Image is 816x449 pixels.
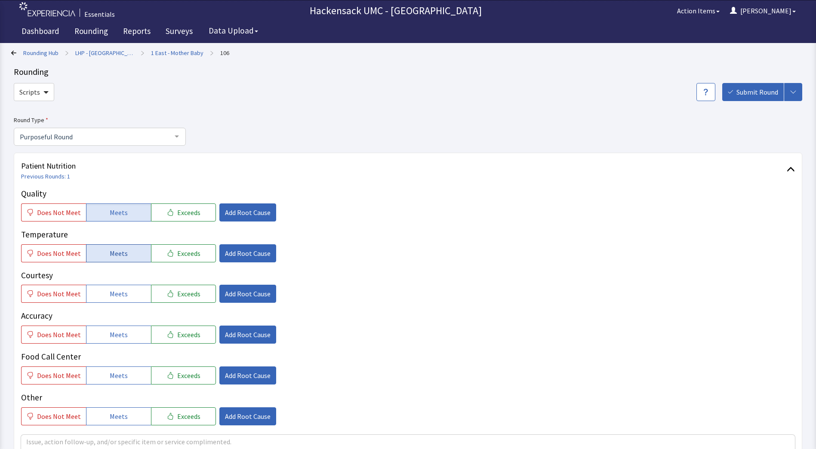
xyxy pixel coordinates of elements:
[117,22,157,43] a: Reports
[21,228,795,241] p: Temperature
[37,289,81,299] span: Does Not Meet
[21,366,86,384] button: Does Not Meet
[219,244,276,262] button: Add Root Cause
[21,269,795,282] p: Courtesy
[37,370,81,381] span: Does Not Meet
[151,285,216,303] button: Exceeds
[110,329,128,340] span: Meets
[65,44,68,62] span: >
[110,370,128,381] span: Meets
[21,326,86,344] button: Does Not Meet
[151,407,216,425] button: Exceeds
[225,207,271,218] span: Add Root Cause
[21,391,795,404] p: Other
[21,244,86,262] button: Does Not Meet
[225,370,271,381] span: Add Root Cause
[141,44,144,62] span: >
[18,132,168,141] span: Purposeful Round
[110,248,128,258] span: Meets
[21,160,787,172] span: Patient Nutrition
[14,83,54,101] button: Scripts
[219,285,276,303] button: Add Root Cause
[21,351,795,363] p: Food Call Center
[210,44,213,62] span: >
[672,2,725,19] button: Action Items
[225,411,271,421] span: Add Root Cause
[722,83,784,101] button: Submit Round
[23,49,59,57] a: Rounding Hub
[110,289,128,299] span: Meets
[725,2,801,19] button: [PERSON_NAME]
[177,289,200,299] span: Exceeds
[37,248,81,258] span: Does Not Meet
[84,9,115,19] div: Essentials
[219,326,276,344] button: Add Root Cause
[19,87,40,97] span: Scripts
[21,285,86,303] button: Does Not Meet
[15,22,66,43] a: Dashboard
[14,66,802,78] div: Rounding
[151,203,216,221] button: Exceeds
[151,366,216,384] button: Exceeds
[219,407,276,425] button: Add Root Cause
[736,87,778,97] span: Submit Round
[37,207,81,218] span: Does Not Meet
[177,207,200,218] span: Exceeds
[86,366,151,384] button: Meets
[86,326,151,344] button: Meets
[68,22,114,43] a: Rounding
[86,285,151,303] button: Meets
[86,407,151,425] button: Meets
[225,289,271,299] span: Add Root Cause
[177,248,200,258] span: Exceeds
[37,329,81,340] span: Does Not Meet
[21,407,86,425] button: Does Not Meet
[225,248,271,258] span: Add Root Cause
[151,244,216,262] button: Exceeds
[177,329,200,340] span: Exceeds
[110,411,128,421] span: Meets
[159,22,199,43] a: Surveys
[86,203,151,221] button: Meets
[219,366,276,384] button: Add Root Cause
[75,49,134,57] a: LHP - [GEOGRAPHIC_DATA]
[151,326,216,344] button: Exceeds
[177,370,200,381] span: Exceeds
[21,188,795,200] p: Quality
[177,411,200,421] span: Exceeds
[21,203,86,221] button: Does Not Meet
[219,203,276,221] button: Add Root Cause
[86,244,151,262] button: Meets
[110,207,128,218] span: Meets
[19,2,75,16] img: experiencia_logo.png
[203,23,263,39] button: Data Upload
[14,115,186,125] label: Round Type
[225,329,271,340] span: Add Root Cause
[21,172,70,180] a: Previous Rounds: 1
[119,4,672,18] p: Hackensack UMC - [GEOGRAPHIC_DATA]
[220,49,229,57] a: 106
[21,310,795,322] p: Accuracy
[37,411,81,421] span: Does Not Meet
[151,49,203,57] a: 1 East - Mother Baby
